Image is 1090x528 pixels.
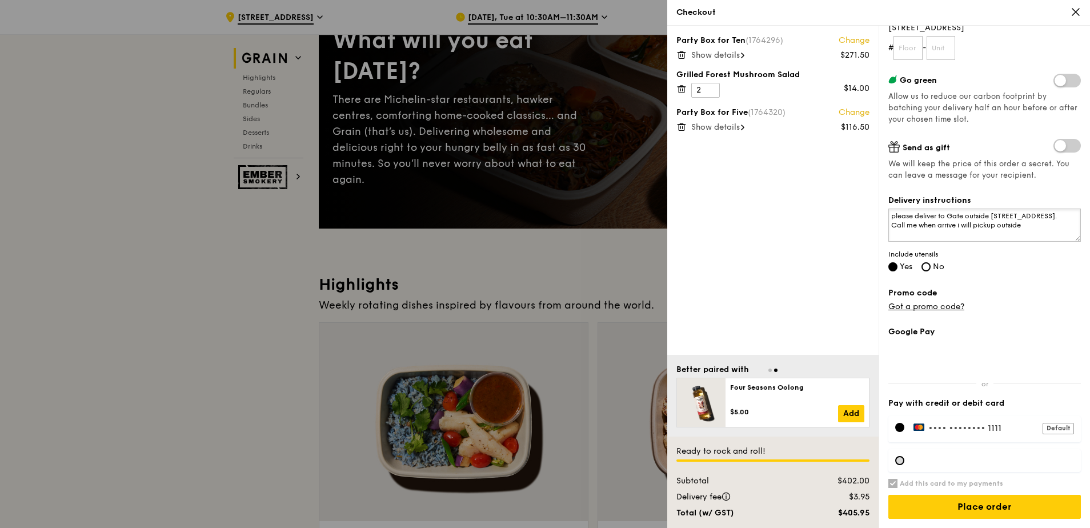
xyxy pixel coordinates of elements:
[839,107,869,118] a: Change
[746,35,783,45] span: (1764296)
[676,35,869,46] div: Party Box for Ten
[900,479,1003,488] h6: Add this card to my payments
[888,479,897,488] input: Add this card to my payments
[807,507,876,519] div: $405.95
[913,423,1074,433] label: •••• 1111
[888,345,1081,370] iframe: Secure payment button frame
[888,92,1077,124] span: Allow us to reduce our carbon footprint by batching your delivery half an hour before or after yo...
[676,446,869,457] div: Ready to rock and roll!
[691,122,740,132] span: Show details
[670,475,807,487] div: Subtotal
[888,22,1081,34] span: [STREET_ADDRESS]
[888,36,1081,60] form: # -
[900,262,912,271] span: Yes
[888,262,897,271] input: Yes
[676,69,869,81] div: Grilled Forest Mushroom Salad
[730,407,838,417] div: $5.00
[676,7,1081,18] div: Checkout
[670,507,807,519] div: Total (w/ GST)
[840,50,869,61] div: $271.50
[888,302,964,311] a: Got a promo code?
[676,364,749,375] div: Better paired with
[839,35,869,46] a: Change
[913,423,925,431] img: Payment by MasterCard
[807,491,876,503] div: $3.95
[807,475,876,487] div: $402.00
[748,107,786,117] span: (1764320)
[913,456,1074,465] iframe: Secure card payment input frame
[928,423,967,433] span: •••• ••••
[933,262,944,271] span: No
[1043,423,1074,434] div: Default
[838,405,864,422] a: Add
[903,143,950,153] span: Send as gift
[670,491,807,503] div: Delivery fee
[927,36,956,60] input: Unit
[774,369,778,372] span: Go to slide 2
[888,250,1081,259] span: Include utensils
[888,495,1081,519] input: Place order
[888,287,1081,299] label: Promo code
[768,369,772,372] span: Go to slide 1
[893,36,923,60] input: Floor
[676,107,869,118] div: Party Box for Five
[888,158,1081,181] span: We will keep the price of this order a secret. You can leave a message for your recipient.
[888,398,1081,409] label: Pay with credit or debit card
[900,75,937,85] span: Go green
[691,50,740,60] span: Show details
[730,383,864,392] div: Four Seasons Oolong
[888,195,1081,206] label: Delivery instructions
[921,262,931,271] input: No
[841,122,869,133] div: $116.50
[888,326,1081,338] label: Google Pay
[844,83,869,94] div: $14.00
